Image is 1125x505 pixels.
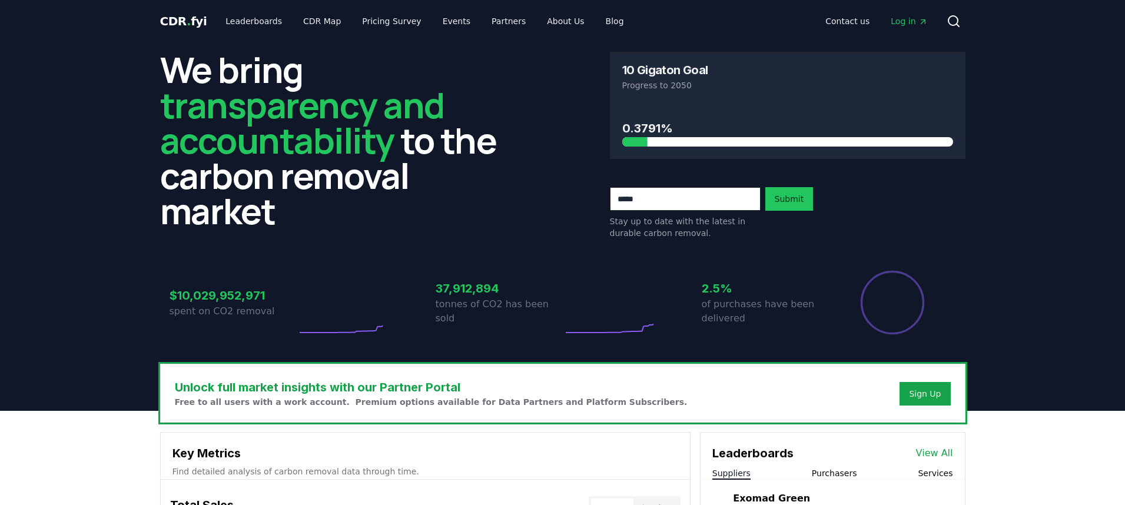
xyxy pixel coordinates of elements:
span: . [187,14,191,28]
span: transparency and accountability [160,81,444,164]
p: spent on CO2 removal [170,304,297,318]
a: CDR.fyi [160,13,207,29]
button: Purchasers [812,467,857,479]
p: of purchases have been delivered [702,297,829,325]
p: Stay up to date with the latest in durable carbon removal. [610,215,761,239]
button: Submit [765,187,814,211]
a: Sign Up [909,388,941,400]
h2: We bring to the carbon removal market [160,52,516,228]
a: Partners [482,11,535,32]
h3: 2.5% [702,280,829,297]
p: Find detailed analysis of carbon removal data through time. [172,466,678,477]
h3: 37,912,894 [436,280,563,297]
p: Free to all users with a work account. Premium options available for Data Partners and Platform S... [175,396,688,408]
h3: $10,029,952,971 [170,287,297,304]
a: Leaderboards [216,11,291,32]
a: Pricing Survey [353,11,430,32]
a: Contact us [816,11,879,32]
h3: Key Metrics [172,444,678,462]
p: tonnes of CO2 has been sold [436,297,563,325]
h3: Unlock full market insights with our Partner Portal [175,378,688,396]
span: CDR fyi [160,14,207,28]
h3: 0.3791% [622,119,953,137]
a: Log in [881,11,937,32]
nav: Main [816,11,937,32]
nav: Main [216,11,633,32]
a: View All [916,446,953,460]
a: Events [433,11,480,32]
button: Sign Up [900,382,950,406]
span: Log in [891,15,927,27]
a: Blog [596,11,633,32]
h3: Leaderboards [712,444,794,462]
button: Suppliers [712,467,751,479]
h3: 10 Gigaton Goal [622,64,708,76]
button: Services [918,467,953,479]
div: Percentage of sales delivered [859,270,925,335]
a: CDR Map [294,11,350,32]
a: About Us [537,11,593,32]
p: Progress to 2050 [622,79,953,91]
